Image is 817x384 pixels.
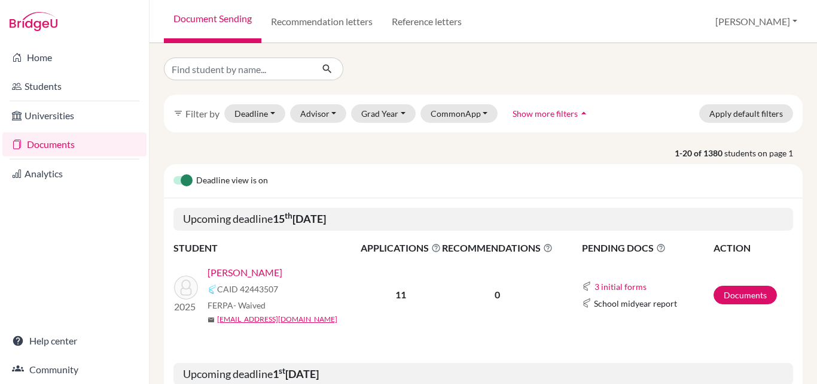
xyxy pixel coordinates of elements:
[173,208,793,231] h5: Upcoming deadline
[285,211,292,220] sup: th
[351,104,416,123] button: Grad Year
[442,288,553,302] p: 0
[208,285,217,294] img: Common App logo
[2,132,147,156] a: Documents
[174,300,198,314] p: 2025
[713,240,793,256] th: ACTION
[208,316,215,323] span: mail
[208,299,266,312] span: FERPA
[442,241,553,255] span: RECOMMENDATIONS
[196,174,268,188] span: Deadline view is on
[208,265,282,280] a: [PERSON_NAME]
[290,104,347,123] button: Advisor
[273,212,326,225] b: 15 [DATE]
[217,314,337,325] a: [EMAIL_ADDRESS][DOMAIN_NAME]
[724,147,803,159] span: students on page 1
[582,282,592,291] img: Common App logo
[594,280,647,294] button: 3 initial forms
[185,108,220,119] span: Filter by
[582,241,713,255] span: PENDING DOCS
[361,241,441,255] span: APPLICATIONS
[174,276,198,300] img: RAHMAN, MORSHEDUR
[395,289,406,300] b: 11
[513,108,578,119] span: Show more filters
[420,104,498,123] button: CommonApp
[279,366,285,376] sup: st
[714,286,777,304] a: Documents
[710,10,803,33] button: [PERSON_NAME]
[2,162,147,186] a: Analytics
[2,104,147,128] a: Universities
[217,283,278,295] span: CAID 42443507
[10,12,57,31] img: Bridge-U
[2,74,147,98] a: Students
[2,358,147,382] a: Community
[502,104,600,123] button: Show more filtersarrow_drop_up
[2,46,147,69] a: Home
[578,107,590,119] i: arrow_drop_up
[2,329,147,353] a: Help center
[675,147,724,159] strong: 1-20 of 1380
[224,104,285,123] button: Deadline
[699,104,793,123] button: Apply default filters
[164,58,312,80] input: Find student by name...
[173,108,183,118] i: filter_list
[173,240,360,256] th: STUDENT
[273,367,319,380] b: 1 [DATE]
[594,297,677,310] span: School midyear report
[582,298,592,308] img: Common App logo
[233,300,266,310] span: - Waived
